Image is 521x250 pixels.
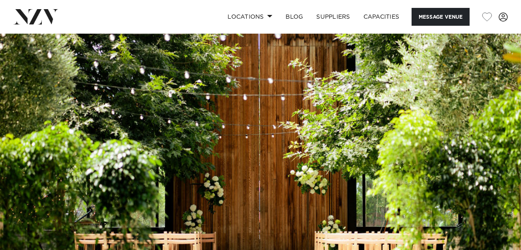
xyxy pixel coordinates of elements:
[310,8,356,26] a: SUPPLIERS
[412,8,470,26] button: Message Venue
[221,8,279,26] a: Locations
[357,8,406,26] a: Capacities
[13,9,58,24] img: nzv-logo.png
[279,8,310,26] a: BLOG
